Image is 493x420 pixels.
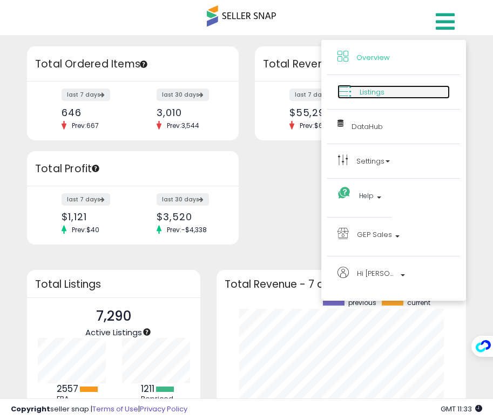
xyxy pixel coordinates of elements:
[337,186,351,200] i: Get Help
[157,107,219,118] div: 3,010
[35,161,231,177] h3: Total Profit
[441,404,482,414] span: 2025-09-9 11:33 GMT
[91,164,100,173] div: Tooltip anchor
[62,89,110,101] label: last 7 days
[357,267,397,280] span: Hi [PERSON_NAME]
[225,280,458,288] h3: Total Revenue - 7 days
[85,327,142,338] span: Active Listings
[62,211,124,222] div: $1,121
[57,382,78,395] b: 2557
[337,189,382,207] a: Help
[62,193,110,206] label: last 7 days
[289,89,338,101] label: last 7 days
[157,193,209,206] label: last 30 days
[348,299,376,307] span: previous
[294,121,346,130] span: Prev: $60,067
[356,52,390,63] span: Overview
[407,299,430,307] span: current
[140,404,187,414] a: Privacy Policy
[360,87,384,97] span: Listings
[66,121,104,130] span: Prev: 667
[161,225,212,234] span: Prev: -$4,338
[141,382,154,395] b: 1211
[35,280,192,288] h3: Total Listings
[352,121,383,132] span: DataHub
[337,267,450,290] a: Hi [PERSON_NAME]
[357,228,392,241] span: GEP Sales
[141,395,190,403] div: Repriced
[359,189,374,202] span: Help
[35,57,231,72] h3: Total Ordered Items
[337,228,450,246] a: GEP Sales
[57,395,105,403] div: FBA
[337,85,450,99] a: Listings
[263,57,458,72] h3: Total Revenue
[289,107,352,118] div: $55,290
[337,51,450,64] a: Overview
[11,404,187,415] div: seller snap | |
[66,225,105,234] span: Prev: $40
[157,89,209,101] label: last 30 days
[161,121,205,130] span: Prev: 3,544
[11,404,50,414] strong: Copyright
[157,211,219,222] div: $3,520
[142,327,152,337] div: Tooltip anchor
[139,59,148,69] div: Tooltip anchor
[85,306,142,327] p: 7,290
[337,154,450,168] a: Settings
[92,404,138,414] a: Terms of Use
[62,107,124,118] div: 646
[337,120,450,133] a: DataHub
